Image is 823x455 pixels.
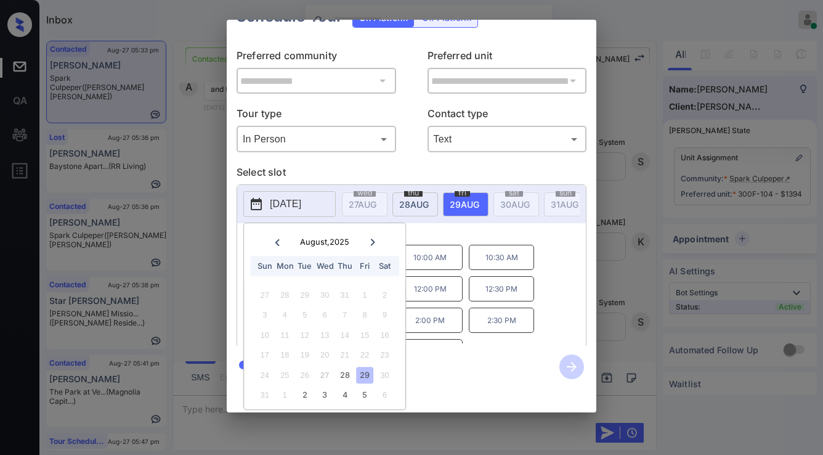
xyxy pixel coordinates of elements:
div: Not available Monday, August 4th, 2025 [277,307,293,324]
div: Not available Saturday, August 2nd, 2025 [376,287,393,303]
div: date-select [443,192,489,216]
div: Not available Monday, August 11th, 2025 [277,327,293,343]
div: Not available Monday, July 28th, 2025 [277,287,293,303]
div: month 2025-08 [248,285,402,405]
div: Not available Wednesday, August 6th, 2025 [317,307,333,324]
p: Contact type [428,106,587,126]
div: Not available Sunday, July 27th, 2025 [256,287,273,303]
div: Thu [336,258,353,274]
div: Not available Thursday, August 14th, 2025 [336,327,353,343]
div: date-select [392,192,438,216]
span: 28 AUG [399,199,429,210]
button: [DATE] [243,191,336,217]
span: fri [455,189,470,197]
div: Not available Friday, August 1st, 2025 [357,287,373,303]
div: Not available Saturday, August 16th, 2025 [376,327,393,343]
p: 5:00 PM [397,339,463,364]
span: thu [404,189,423,197]
div: Not available Saturday, August 9th, 2025 [376,307,393,324]
div: August , 2025 [300,237,349,247]
p: 2:00 PM [397,308,463,333]
div: In Person [240,129,393,149]
div: Not available Tuesday, July 29th, 2025 [296,287,313,303]
div: Not available Sunday, August 3rd, 2025 [256,307,273,324]
div: Not available Friday, August 8th, 2025 [357,307,373,324]
div: Fri [357,258,373,274]
div: Not available Friday, August 15th, 2025 [357,327,373,343]
p: Preferred unit [428,48,587,68]
span: 29 AUG [450,199,479,210]
p: 12:30 PM [469,276,534,301]
p: 10:00 AM [397,245,463,270]
div: Mon [277,258,293,274]
p: Tour type [237,106,396,126]
div: Not available Tuesday, August 5th, 2025 [296,307,313,324]
div: Not available Tuesday, August 12th, 2025 [296,327,313,343]
p: Select slot [237,165,586,184]
div: Sat [376,258,393,274]
button: btn-next [552,351,591,383]
p: 12:00 PM [397,276,463,301]
div: Sun [256,258,273,274]
div: Not available Wednesday, August 13th, 2025 [317,327,333,343]
div: Not available Sunday, August 10th, 2025 [256,327,273,343]
div: Text [431,129,584,149]
p: Preferred community [237,48,396,68]
p: [DATE] [270,197,301,211]
p: 10:30 AM [469,245,534,270]
p: *Available time slots [254,223,586,245]
div: Not available Thursday, August 7th, 2025 [336,307,353,324]
div: Not available Wednesday, July 30th, 2025 [317,287,333,303]
div: Not available Thursday, July 31st, 2025 [336,287,353,303]
div: Tue [296,258,313,274]
div: Wed [317,258,333,274]
p: 2:30 PM [469,308,534,333]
